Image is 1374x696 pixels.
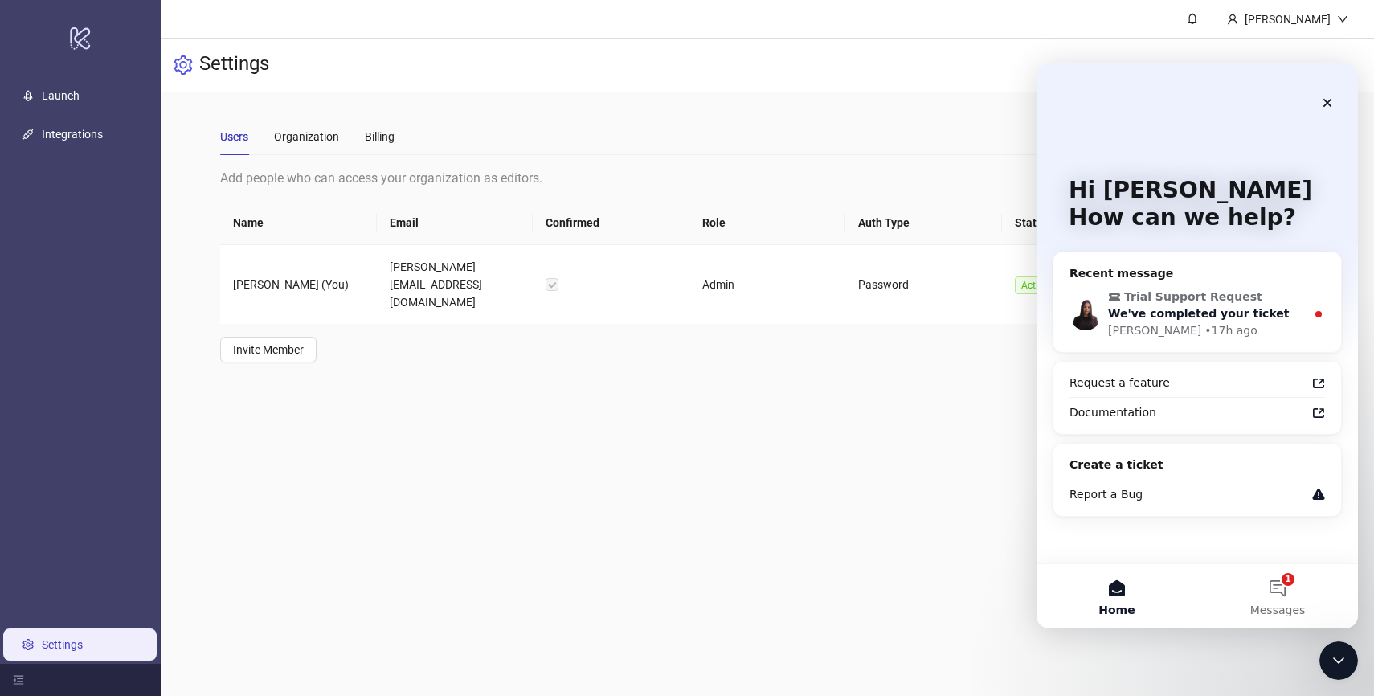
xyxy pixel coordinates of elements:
span: down [1337,14,1348,25]
iframe: To enrich screen reader interactions, please activate Accessibility in Grammarly extension settings [1037,63,1358,628]
div: Users [220,128,248,145]
span: menu-fold [13,674,24,686]
th: Confirmed [533,201,689,245]
th: Name [220,201,377,245]
div: Add people who can access your organization as editors. [220,168,1315,188]
th: Email [377,201,534,245]
iframe: To enrich screen reader interactions, please activate Accessibility in Grammarly extension settings [1319,641,1358,680]
span: Active [1015,276,1054,294]
span: Invite Member [233,343,304,356]
h3: Settings [199,51,269,79]
button: Invite Member [220,337,317,362]
div: Billing [365,128,395,145]
span: setting [174,55,193,75]
a: Settings [42,638,83,651]
th: Status [1002,201,1159,245]
div: [PERSON_NAME] [1238,10,1337,28]
td: [PERSON_NAME][EMAIL_ADDRESS][DOMAIN_NAME] [377,245,534,324]
td: [PERSON_NAME] (You) [220,245,377,324]
th: Auth Type [845,201,1002,245]
span: bell [1187,13,1198,24]
th: Role [689,201,846,245]
a: Launch [42,89,80,102]
span: user [1227,14,1238,25]
td: Admin [689,245,846,324]
div: Organization [274,128,339,145]
td: Password [845,245,1002,324]
a: Integrations [42,128,103,141]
